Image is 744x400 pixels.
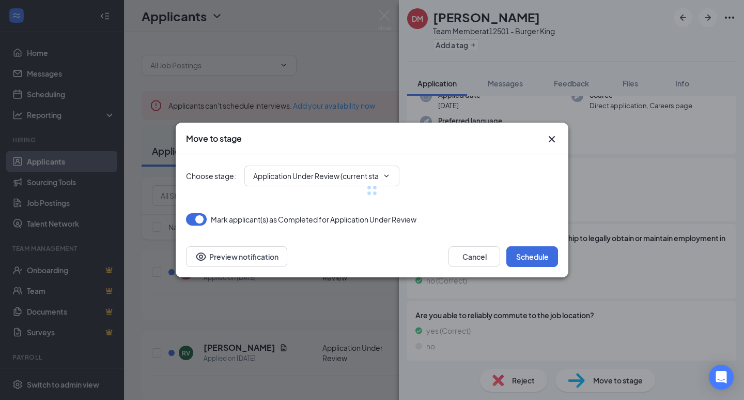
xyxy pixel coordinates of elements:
button: Schedule [506,246,558,267]
button: Close [546,133,558,145]
svg: Eye [195,250,207,263]
button: Preview notificationEye [186,246,287,267]
h3: Move to stage [186,133,242,144]
button: Cancel [448,246,500,267]
svg: Cross [546,133,558,145]
div: Open Intercom Messenger [709,365,734,390]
